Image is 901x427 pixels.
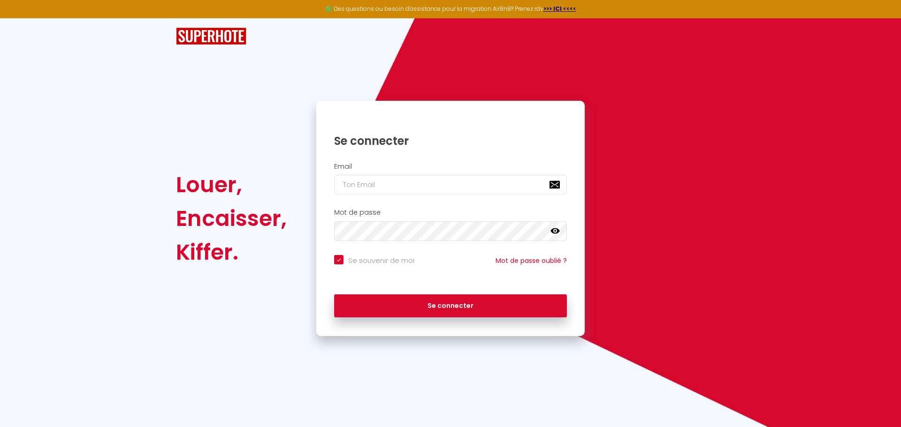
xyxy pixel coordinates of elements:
h2: Mot de passe [334,209,567,217]
div: Kiffer. [176,235,287,269]
a: Mot de passe oublié ? [496,256,567,265]
input: Ton Email [334,175,567,195]
h1: Se connecter [334,134,567,148]
div: Encaisser, [176,202,287,235]
img: SuperHote logo [176,28,246,45]
div: Louer, [176,168,287,202]
h2: Email [334,163,567,171]
button: Se connecter [334,294,567,318]
a: >>> ICI <<<< [543,5,576,13]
